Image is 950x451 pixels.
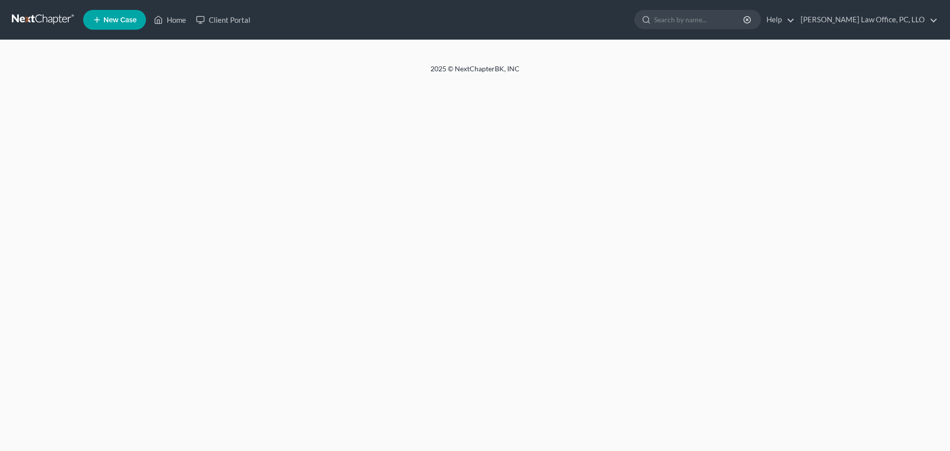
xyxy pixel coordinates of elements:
a: Home [149,11,191,29]
span: New Case [103,16,137,24]
a: Help [761,11,795,29]
a: Client Portal [191,11,255,29]
a: [PERSON_NAME] Law Office, PC, LLO [796,11,938,29]
div: 2025 © NextChapterBK, INC [193,64,757,82]
input: Search by name... [654,10,745,29]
